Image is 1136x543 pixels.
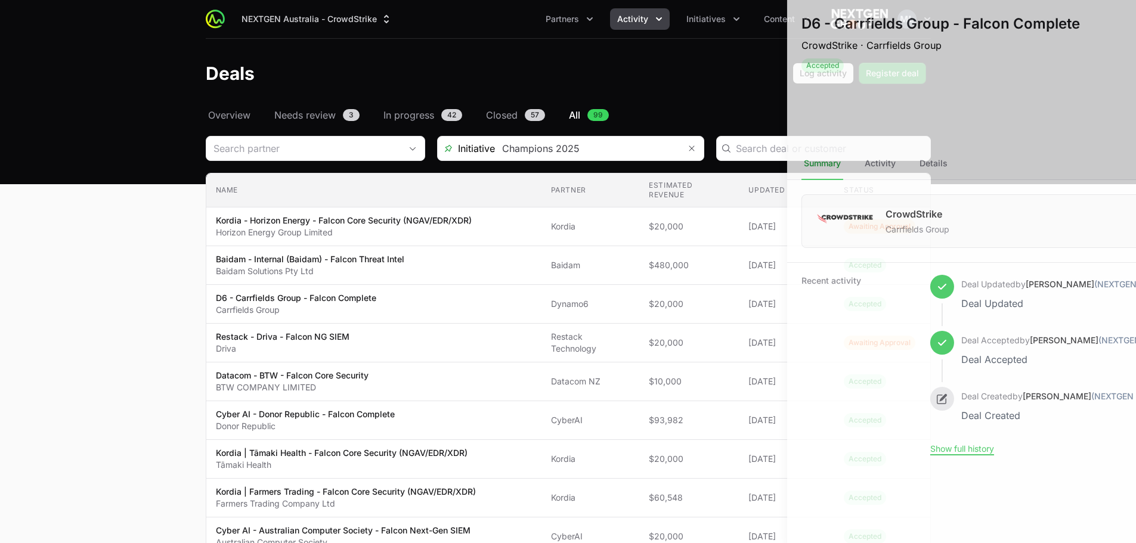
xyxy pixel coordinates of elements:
[961,335,1020,345] span: Deal Accepted
[961,279,1016,289] span: Deal Updated
[930,443,994,454] button: Show full history
[801,275,916,455] dt: Recent activity
[862,148,898,180] div: Activity
[680,136,704,160] button: Remove
[801,14,1080,33] h1: D6 - Carrfields Group - Falcon Complete
[917,148,950,180] div: Details
[234,8,400,30] button: NEXTGEN Australia - CrowdStrike
[816,207,874,231] img: CrowdStrike
[886,224,949,235] p: Carrfields Group
[886,207,949,221] h1: CrowdStrike
[401,136,425,160] div: Open
[801,148,843,180] div: Summary
[961,391,1013,401] span: Deal Created
[234,8,400,30] div: Supplier switch menu
[801,38,1080,52] p: CrowdStrike · Carrfields Group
